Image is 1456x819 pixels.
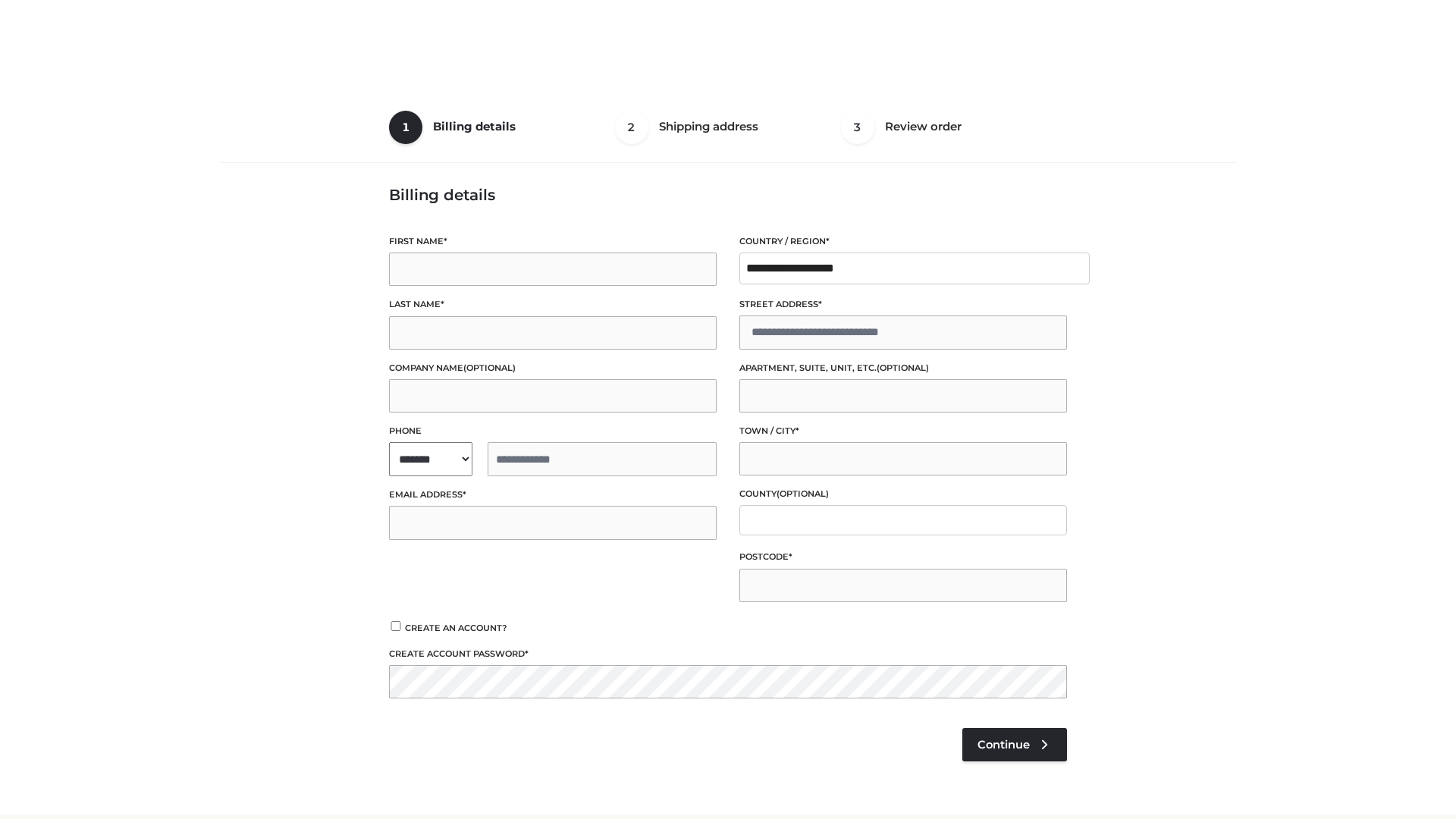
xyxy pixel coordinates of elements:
label: Phone [389,424,717,438]
label: Apartment, suite, unit, etc. [739,361,1067,375]
label: Create account password [389,647,1067,661]
label: First name [389,234,717,249]
label: Company name [389,361,717,375]
label: Postcode [739,550,1067,564]
span: 1 [389,111,422,144]
a: Continue [962,728,1067,761]
span: 3 [841,111,874,144]
label: Street address [739,297,1067,312]
span: Review order [885,119,962,133]
span: 2 [615,111,648,144]
label: Email address [389,488,717,502]
span: (optional) [463,362,516,373]
span: Continue [977,738,1030,752]
span: Create an account? [405,623,507,633]
span: Billing details [433,119,516,133]
input: Create an account? [389,621,403,631]
label: Town / City [739,424,1067,438]
span: (optional) [777,488,829,499]
label: County [739,487,1067,501]
label: Country / Region [739,234,1067,249]
span: Shipping address [659,119,758,133]
span: (optional) [877,362,929,373]
h3: Billing details [389,186,1067,204]
label: Last name [389,297,717,312]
